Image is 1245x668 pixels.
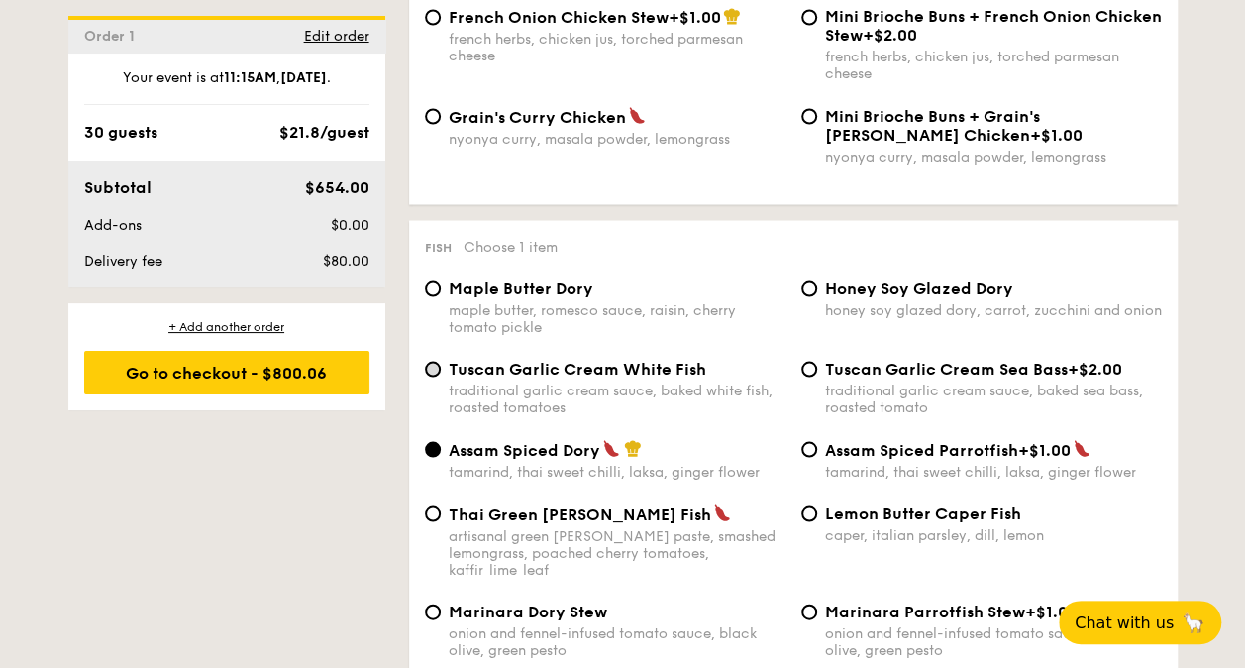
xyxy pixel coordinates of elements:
input: Mini Brioche Buns + Grain's [PERSON_NAME] Chicken+$1.00nyonya curry, masala powder, lemongrass [801,108,817,124]
span: +$1.00 [1018,440,1071,459]
div: Your event is at , . [84,68,369,105]
span: Mini Brioche Buns + French Onion Chicken Stew [825,7,1162,45]
span: Mini Brioche Buns + Grain's [PERSON_NAME] Chicken [825,106,1040,144]
img: icon-spicy.37a8142b.svg [713,503,731,521]
div: french herbs, chicken jus, torched parmesan cheese [825,49,1162,82]
div: $21.8/guest [279,121,369,145]
span: Choose 1 item [464,238,558,255]
span: 🦙 [1182,612,1205,634]
div: maple butter, romesco sauce, raisin, cherry tomato pickle [449,301,785,335]
input: Thai Green [PERSON_NAME] Fishartisanal green [PERSON_NAME] paste, smashed lemongrass, poached che... [425,505,441,521]
span: Marinara Dory Stew [449,602,607,620]
span: +$2.00 [1068,359,1122,378]
input: Marinara Dory Stewonion and fennel-infused tomato sauce, black olive, green pesto [425,604,441,619]
input: Honey Soy Glazed Doryhoney soy glazed dory, carrot, zucchini and onion [801,280,817,296]
strong: [DATE] [280,69,327,86]
span: French Onion Chicken Stew [449,8,669,27]
span: Delivery fee [84,253,162,270]
div: traditional garlic cream sauce, baked white fish, roasted tomatoes [449,382,785,415]
span: Add-ons [84,217,142,234]
div: Go to checkout - $800.06 [84,351,369,394]
input: Maple Butter Dorymaple butter, romesco sauce, raisin, cherry tomato pickle [425,280,441,296]
div: 30 guests [84,121,157,145]
button: Chat with us🦙 [1059,601,1221,644]
span: Fish [425,240,452,254]
span: +$2.00 [863,26,917,45]
div: onion and fennel-infused tomato sauce, black olive, green pesto [449,624,785,658]
div: traditional garlic cream sauce, baked sea bass, roasted tomato [825,382,1162,415]
div: tamarind, thai sweet chilli, laksa, ginger flower [825,463,1162,480]
img: icon-spicy.37a8142b.svg [1073,439,1090,457]
img: icon-chef-hat.a58ddaea.svg [723,7,741,25]
input: Assam Spiced Dorytamarind, thai sweet chilli, laksa, ginger flower [425,441,441,457]
span: +$1.00 [1025,602,1078,620]
span: +$1.00 [1030,125,1083,144]
span: Tuscan Garlic Cream White Fish [449,359,706,378]
input: Mini Brioche Buns + French Onion Chicken Stew+$2.00french herbs, chicken jus, torched parmesan ch... [801,9,817,25]
img: icon-chef-hat.a58ddaea.svg [624,439,642,457]
div: tamarind, thai sweet chilli, laksa, ginger flower [449,463,785,480]
div: onion and fennel-infused tomato sauce, black olive, green pesto [825,624,1162,658]
span: $0.00 [330,217,368,234]
input: Marinara Parrotfish Stew+$1.00onion and fennel-infused tomato sauce, black olive, green pesto [801,604,817,619]
span: $80.00 [322,253,368,270]
span: Edit order [304,28,369,45]
div: caper, italian parsley, dill, lemon [825,526,1162,543]
input: French Onion Chicken Stew+$1.00french herbs, chicken jus, torched parmesan cheese [425,9,441,25]
div: + Add another order [84,319,369,335]
span: +$1.00 [669,8,721,27]
div: artisanal green [PERSON_NAME] paste, smashed lemongrass, poached cherry tomatoes, kaffir lime leaf [449,527,785,578]
div: nyonya curry, masala powder, lemongrass [825,148,1162,165]
input: Grain's Curry Chickennyonya curry, masala powder, lemongrass [425,108,441,124]
strong: 11:15AM [224,69,276,86]
span: Chat with us [1075,613,1174,632]
div: nyonya curry, masala powder, lemongrass [449,130,785,147]
span: Thai Green [PERSON_NAME] Fish [449,504,711,523]
img: icon-spicy.37a8142b.svg [628,106,646,124]
span: Order 1 [84,28,143,45]
span: Honey Soy Glazed Dory [825,278,1013,297]
span: Assam Spiced Parrotfish [825,440,1018,459]
span: Maple Butter Dory [449,278,593,297]
input: Lemon Butter Caper Fishcaper, italian parsley, dill, lemon [801,505,817,521]
span: Lemon Butter Caper Fish [825,503,1021,522]
span: $654.00 [304,178,368,197]
span: Subtotal [84,178,152,197]
span: Marinara Parrotfish Stew [825,602,1025,620]
input: Tuscan Garlic Cream White Fishtraditional garlic cream sauce, baked white fish, roasted tomatoes [425,361,441,377]
span: Tuscan Garlic Cream Sea Bass [825,359,1068,378]
input: Assam Spiced Parrotfish+$1.00tamarind, thai sweet chilli, laksa, ginger flower [801,441,817,457]
span: Assam Spiced Dory [449,440,600,459]
span: Grain's Curry Chicken [449,107,626,126]
div: honey soy glazed dory, carrot, zucchini and onion [825,301,1162,318]
img: icon-spicy.37a8142b.svg [602,439,620,457]
div: french herbs, chicken jus, torched parmesan cheese [449,31,785,64]
input: Tuscan Garlic Cream Sea Bass+$2.00traditional garlic cream sauce, baked sea bass, roasted tomato [801,361,817,377]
